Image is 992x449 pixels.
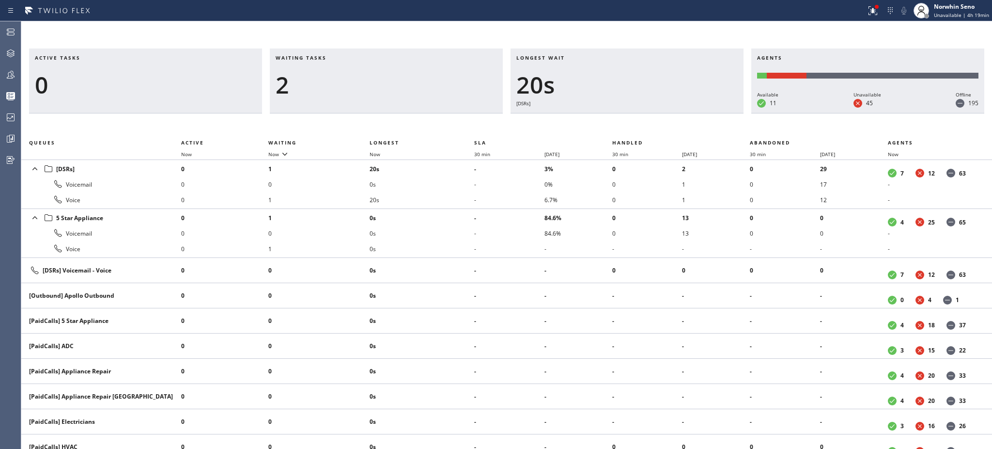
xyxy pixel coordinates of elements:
[888,169,897,177] dt: Available
[820,151,835,158] span: [DATE]
[35,54,80,61] span: Active tasks
[928,271,935,279] dd: 12
[268,139,296,146] span: Waiting
[682,288,750,304] li: -
[946,422,955,431] dt: Offline
[820,364,888,379] li: -
[915,371,924,380] dt: Unavailable
[900,271,904,279] dd: 7
[544,176,612,192] li: 0%
[915,296,924,305] dt: Unavailable
[820,210,888,225] li: 0
[474,313,544,329] li: -
[544,225,612,241] li: 84.6%
[900,218,904,226] dd: 4
[888,296,897,305] dt: Available
[29,194,173,206] div: Voice
[853,99,862,108] dt: Unavailable
[928,218,935,226] dd: 25
[370,176,474,192] li: 0s
[888,225,980,241] li: -
[946,169,955,177] dt: Offline
[959,422,966,430] dd: 26
[888,139,913,146] span: Agents
[474,338,544,354] li: -
[268,288,369,304] li: 0
[544,338,612,354] li: -
[370,364,474,379] li: 0s
[900,371,904,380] dd: 4
[474,241,544,257] li: -
[820,241,888,257] li: -
[516,99,738,108] div: [DSRs]
[474,364,544,379] li: -
[268,263,369,278] li: 0
[612,338,682,354] li: -
[750,389,820,404] li: -
[959,321,966,329] dd: 37
[959,397,966,405] dd: 33
[370,192,474,208] li: 20s
[900,422,904,430] dd: 3
[820,263,888,278] li: 0
[612,241,682,257] li: -
[474,389,544,404] li: -
[268,192,369,208] li: 1
[934,2,989,11] div: Norwhin Seno
[612,364,682,379] li: -
[682,389,750,404] li: -
[370,139,399,146] span: Longest
[612,161,682,176] li: 0
[474,139,486,146] span: SLA
[181,225,268,241] li: 0
[750,364,820,379] li: -
[612,414,682,430] li: -
[750,288,820,304] li: -
[915,169,924,177] dt: Unavailable
[770,99,776,107] dd: 11
[820,288,888,304] li: -
[959,169,966,177] dd: 63
[750,225,820,241] li: 0
[750,414,820,430] li: -
[370,263,474,278] li: 0s
[943,296,952,305] dt: Offline
[866,99,873,107] dd: 45
[544,241,612,257] li: -
[612,151,628,158] span: 30 min
[544,313,612,329] li: -
[750,338,820,354] li: -
[682,263,750,278] li: 0
[900,296,904,304] dd: 0
[888,192,980,208] li: -
[682,364,750,379] li: -
[370,338,474,354] li: 0s
[888,151,899,158] span: Now
[268,389,369,404] li: 0
[29,227,173,239] div: Voicemail
[900,169,904,177] dd: 7
[946,271,955,279] dt: Offline
[900,397,904,405] dd: 4
[474,263,544,278] li: -
[928,397,935,405] dd: 20
[888,271,897,279] dt: Available
[370,151,380,158] span: Now
[750,241,820,257] li: -
[946,346,955,355] dt: Offline
[959,346,966,354] dd: 22
[934,12,989,18] span: Unavailable | 4h 19min
[946,218,955,226] dt: Offline
[181,176,268,192] li: 0
[181,338,268,354] li: 0
[474,288,544,304] li: -
[181,139,204,146] span: Active
[915,397,924,405] dt: Unavailable
[612,288,682,304] li: -
[181,263,268,278] li: 0
[820,192,888,208] li: 12
[682,338,750,354] li: -
[928,296,931,304] dd: 4
[820,161,888,176] li: 29
[544,192,612,208] li: 6.7%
